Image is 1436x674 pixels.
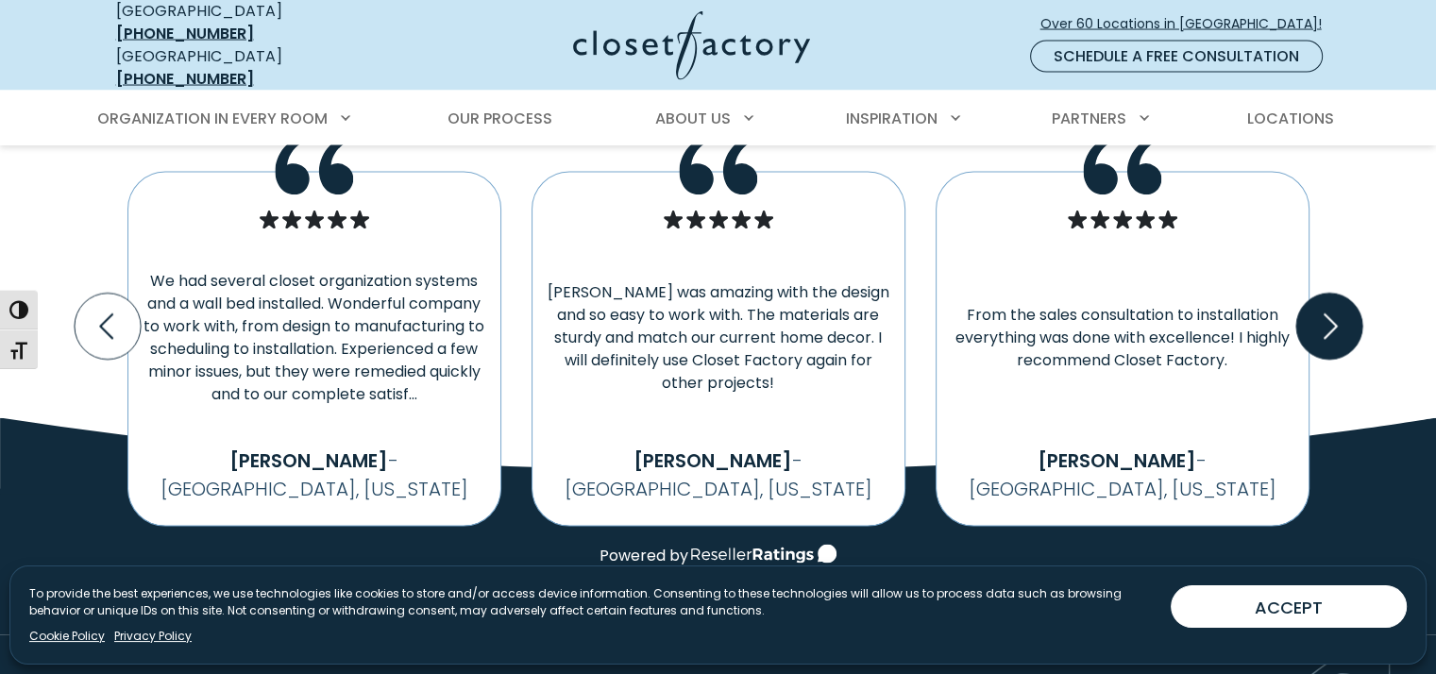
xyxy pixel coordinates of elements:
[1038,447,1196,474] span: [PERSON_NAME]
[1289,286,1370,367] button: Next slide
[599,545,687,567] span: Powered by
[114,628,192,645] a: Privacy Policy
[67,286,148,367] button: Previous slide
[84,93,1353,145] nav: Primary Menu
[634,447,792,474] span: [PERSON_NAME]
[116,68,254,90] a: [PHONE_NUMBER]
[29,628,105,645] a: Cookie Policy
[655,108,731,129] span: About Us
[548,447,889,503] p: - [GEOGRAPHIC_DATA], [US_STATE]
[1040,14,1337,34] span: Over 60 Locations in [GEOGRAPHIC_DATA]!
[548,281,889,395] p: [PERSON_NAME] was amazing with the design and so easy to work with. The materials are sturdy and ...
[1246,108,1333,129] span: Locations
[229,447,388,474] span: [PERSON_NAME]
[952,447,1293,503] p: - [GEOGRAPHIC_DATA], [US_STATE]
[116,45,390,91] div: [GEOGRAPHIC_DATA]
[144,447,485,503] p: - [GEOGRAPHIC_DATA], [US_STATE]
[144,270,485,406] p: We had several closet organization systems and a wall bed installed. Wonderful company to work wi...
[952,304,1293,372] p: From the sales consultation to installation everything was done with excellence! I highly recomme...
[1030,41,1323,73] a: Schedule a Free Consultation
[1039,8,1338,41] a: Over 60 Locations in [GEOGRAPHIC_DATA]!
[846,108,938,129] span: Inspiration
[1052,108,1126,129] span: Partners
[573,11,810,80] img: Closet Factory Logo
[448,108,552,129] span: Our Process
[116,23,254,44] a: [PHONE_NUMBER]
[97,108,328,129] span: Organization in Every Room
[1171,585,1407,628] button: ACCEPT
[29,585,1156,619] p: To provide the best experiences, we use technologies like cookies to store and/or access device i...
